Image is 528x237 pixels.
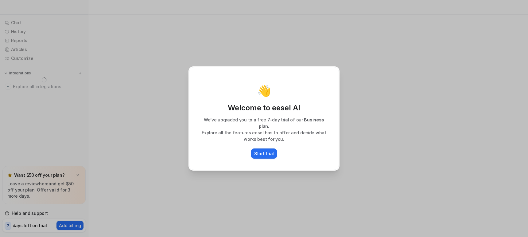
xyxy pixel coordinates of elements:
p: Start trial [254,150,274,157]
p: Welcome to eesel AI [196,103,332,113]
button: Start trial [251,148,277,159]
p: Explore all the features eesel has to offer and decide what works best for you. [196,129,332,142]
p: 👋 [257,85,271,97]
p: We’ve upgraded you to a free 7-day trial of our [196,117,332,129]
